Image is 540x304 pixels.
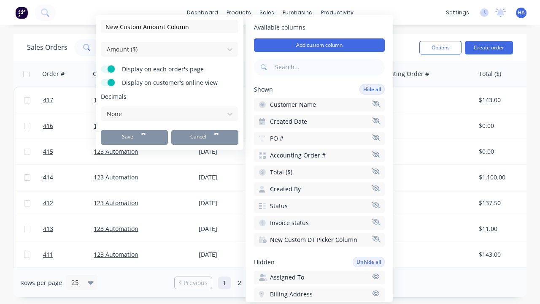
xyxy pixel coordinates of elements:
a: 417 [43,87,94,113]
div: Accounting Order # [373,70,429,78]
span: Available columns [254,23,385,32]
span: Billing Address [270,290,313,299]
a: dashboard [183,6,222,19]
button: Created By [254,182,385,196]
span: Total ($) [270,168,292,176]
div: products [222,6,255,19]
button: Total ($) [254,166,385,179]
div: $143.00 [479,250,529,259]
div: [DATE] [199,199,262,207]
button: Status [254,199,385,213]
span: PO # [270,134,283,143]
button: PO # [254,132,385,145]
div: [DATE] [199,225,262,233]
button: Created Date [254,115,385,128]
span: 414 [43,173,53,182]
div: Total ($) [479,70,501,78]
span: Hidden [254,258,275,266]
div: $11.00 [479,225,529,233]
div: $143.00 [479,96,529,104]
img: Factory [15,6,28,19]
span: 415 [43,147,53,156]
div: Order # [42,70,65,78]
span: Invoice status [270,219,309,227]
span: HA [518,9,525,16]
a: 410 [43,268,94,293]
a: Page 2 [233,277,246,289]
a: 412 [43,190,94,216]
span: Customer Name [270,100,316,109]
span: 411 [43,250,53,259]
span: 417 [43,96,53,104]
a: 123 Automation [94,147,138,155]
input: Enter column name... [101,20,238,33]
a: 123 Automation [94,122,138,130]
button: Create order [465,41,513,54]
div: $0.00 [479,122,529,130]
a: 411 [43,242,94,267]
button: Invoice status [254,216,385,230]
a: 416 [43,113,94,138]
span: Rows per page [20,279,62,287]
span: Created By [270,185,301,193]
a: 123 Automation [94,250,138,258]
button: Billing Address [254,288,385,301]
span: Accounting Order # [270,151,326,160]
div: settings [442,6,473,19]
span: Decimals [101,92,238,101]
a: 415 [43,139,94,164]
div: [DATE] [199,147,262,156]
span: Display on customer's online view [122,79,227,87]
span: Previous [184,279,208,287]
span: Shown [254,85,273,94]
div: $1,100.00 [479,173,529,182]
div: sales [255,6,278,19]
span: New Custom DT Picker Column [270,236,357,244]
span: 412 [43,199,53,207]
button: Unhide all [353,257,385,267]
h1: Sales Orders [27,43,67,52]
span: 413 [43,225,53,233]
button: Save [101,130,168,145]
button: Cancel [171,130,238,145]
button: Hide all [359,84,385,95]
button: New Custom DT Picker Column [254,233,385,247]
div: $137.50 [479,199,529,207]
button: Add custom column [254,38,385,52]
span: 416 [43,122,53,130]
button: Assigned To [254,271,385,284]
a: Page 1 is your current page [218,277,231,289]
button: Options [419,41,462,54]
span: Created Date [270,117,307,126]
div: productivity [317,6,358,19]
a: 414 [43,165,94,190]
a: Previous page [175,279,212,287]
div: $0.00 [479,147,529,156]
a: 123 Automation [94,225,138,233]
a: 413 [43,216,94,242]
div: Customer Name [93,70,139,78]
input: Search... [273,59,385,76]
button: Customer Name [254,98,385,111]
span: Display on each order's page [122,65,227,73]
div: [DATE] [199,173,262,182]
span: Assigned To [270,273,304,282]
span: Status [270,202,288,210]
a: 123 Automation [94,173,138,181]
a: 123 Automation [94,96,138,104]
div: purchasing [278,6,317,19]
button: Accounting Order # [254,149,385,162]
ul: Pagination [171,277,369,289]
div: [DATE] [199,250,262,259]
a: 123 Automation [94,199,138,207]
